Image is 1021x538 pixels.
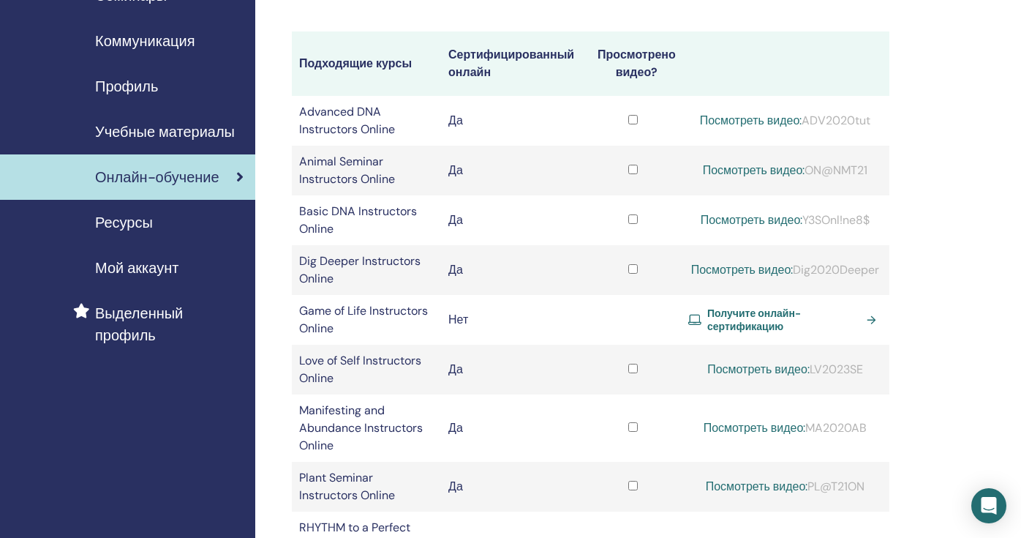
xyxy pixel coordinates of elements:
[441,146,585,195] td: Да
[441,462,585,512] td: Да
[95,166,219,188] span: Онлайн-обучение
[292,395,441,462] td: Manifesting and Abundance Instructors Online
[706,479,808,494] a: Посмотреть видео:
[700,113,802,128] a: Посмотреть видео:
[292,295,441,345] td: Game of Life Instructors Online
[95,257,178,279] span: Мой аккаунт
[688,112,882,130] div: ADV2020tut
[292,245,441,295] td: Dig Deeper Instructors Online
[292,195,441,245] td: Basic DNA Instructors Online
[688,307,882,333] a: Получите онлайн-сертификацию
[441,295,585,345] td: Нет
[292,96,441,146] td: Advanced DNA Instructors Online
[688,361,882,378] div: LV2023SE
[95,30,195,52] span: Коммуникация
[292,31,441,96] th: Подходящие курсы
[95,302,244,346] span: Выделенный профиль
[441,31,585,96] th: Сертифицированный онлайн
[691,262,794,277] a: Посмотреть видео:
[292,146,441,195] td: Animal Seminar Instructors Online
[688,478,882,496] div: PL@T21ON
[95,121,235,143] span: Учебные материалы
[441,195,585,245] td: Да
[441,96,585,146] td: Да
[441,345,585,395] td: Да
[292,462,441,512] td: Plant Seminar Instructors Online
[95,212,153,233] span: Ресурсы
[95,75,158,97] span: Профиль
[585,31,681,96] th: Просмотрено видео?
[704,420,806,436] a: Посмотреть видео:
[701,212,803,228] a: Посмотреть видео:
[707,362,810,377] a: Посмотреть видео:
[707,307,861,333] span: Получите онлайн-сертификацию
[688,162,882,179] div: ON@NMT21
[703,162,805,178] a: Посмотреть видео:
[688,419,882,437] div: MA2020AB
[441,395,585,462] td: Да
[292,345,441,395] td: Love of Self Instructors Online
[688,261,882,279] div: Dig2020Deeper
[688,212,882,229] div: Y3SOnl!ne8$
[971,488,1006,523] div: Open Intercom Messenger
[441,245,585,295] td: Да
